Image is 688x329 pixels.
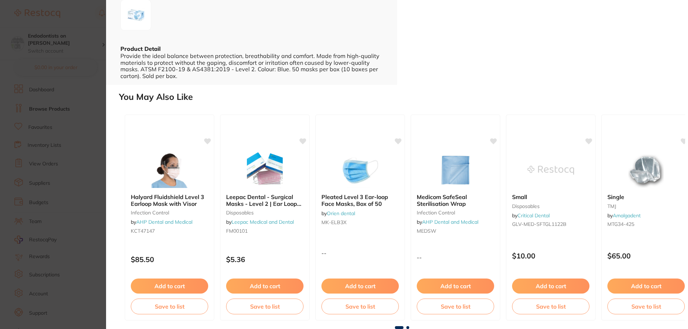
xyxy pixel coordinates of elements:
[226,255,304,263] p: $5.36
[120,53,383,79] div: Provide the ideal balance between protection, breathability and comfort. Made from high-quality m...
[321,279,399,294] button: Add to cart
[607,299,685,314] button: Save to list
[131,255,208,263] p: $85.50
[231,219,294,225] a: Leepac Medical and Dental
[512,299,589,314] button: Save to list
[411,254,500,261] div: --
[226,279,304,294] button: Add to cart
[131,194,208,207] b: Halyard Fluidshield Level 3 Earloop Mask with Visor
[517,212,550,219] a: Critical Dental
[607,221,685,227] small: MTG34-425
[607,203,685,209] small: TMJ
[226,210,304,216] small: disposables
[131,279,208,294] button: Add to cart
[226,299,304,314] button: Save to list
[527,152,574,188] img: Small
[226,228,304,234] small: FM00101
[417,279,494,294] button: Add to cart
[316,250,405,256] div: --
[146,152,193,188] img: Halyard Fluidshield Level 3 Earloop Mask with Visor
[512,252,589,260] p: $10.00
[417,299,494,314] button: Save to list
[417,219,478,225] span: by
[321,219,399,225] small: MK-ELB3X
[417,194,494,207] b: Medicom SafeSeal Sterilisation Wrap
[321,210,355,217] span: by
[131,219,192,225] span: by
[131,299,208,314] button: Save to list
[512,212,550,219] span: by
[512,203,589,209] small: disposables
[327,210,355,217] a: Orien dental
[623,152,669,188] img: Single
[120,45,161,52] b: Product Detail
[131,210,208,216] small: infection control
[417,210,494,216] small: infection control
[613,212,641,219] a: Amalgadent
[226,219,294,225] span: by
[512,194,589,200] b: Small
[607,279,685,294] button: Add to cart
[422,219,478,225] a: AHP Dental and Medical
[432,152,479,188] img: Medicom SafeSeal Sterilisation Wrap
[417,228,494,234] small: MEDSW
[607,194,685,200] b: Single
[226,194,304,207] b: Leepac Dental - Surgical Masks - Level 2 | Ear Loop (Pink) - High Quality Dental Product
[512,279,589,294] button: Add to cart
[337,152,383,188] img: Pleated Level 3 Ear-loop Face Masks, Box of 50
[136,219,192,225] a: AHP Dental and Medical
[123,2,149,28] img: cGctNjM0MDg
[242,152,288,188] img: Leepac Dental - Surgical Masks - Level 2 | Ear Loop (Pink) - High Quality Dental Product
[321,299,399,314] button: Save to list
[321,194,399,207] b: Pleated Level 3 Ear-loop Face Masks, Box of 50
[512,221,589,227] small: GLV-MED-SFTGL1122B
[119,92,685,102] h2: You May Also Like
[131,228,208,234] small: KCT47147
[607,212,641,219] span: by
[607,252,685,260] p: $65.00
